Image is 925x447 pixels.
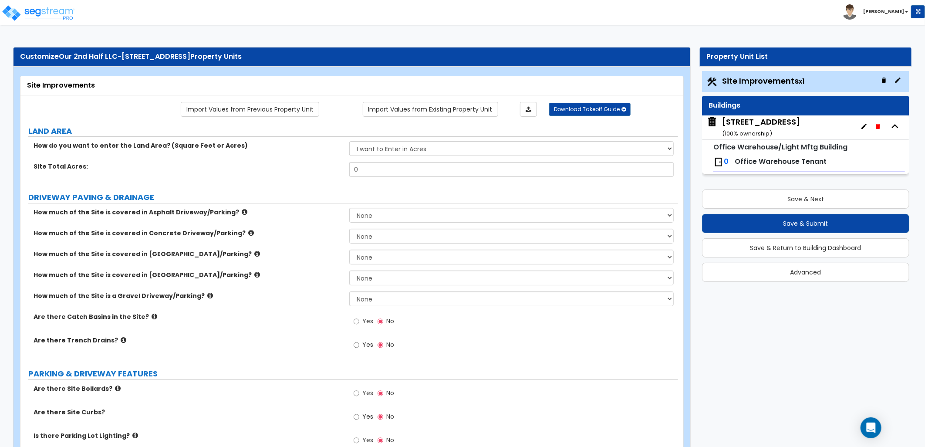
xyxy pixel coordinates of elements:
[702,214,909,233] button: Save & Submit
[28,125,678,137] label: LAND AREA
[702,190,909,209] button: Save & Next
[254,251,260,257] i: click for more info!
[115,385,121,392] i: click for more info!
[28,192,678,203] label: DRIVEWAY PAVING & DRAINAGE
[386,389,394,397] span: No
[735,156,827,166] span: Office Warehouse Tenant
[121,337,126,343] i: click for more info!
[842,4,857,20] img: avatar.png
[709,101,903,111] div: Buildings
[706,116,800,139] span: 621 Begonia St
[362,317,373,325] span: Yes
[386,340,394,349] span: No
[34,250,343,258] label: How much of the Site is covered in [GEOGRAPHIC_DATA]/Parking?
[362,436,373,444] span: Yes
[724,156,729,166] span: 0
[132,432,138,439] i: click for more info!
[386,317,394,325] span: No
[554,105,620,113] span: Download Takeoff Guide
[861,417,881,438] div: Open Intercom Messenger
[386,412,394,421] span: No
[520,102,537,117] a: Import the dynamic attributes value through Excel sheet
[378,389,383,398] input: No
[34,141,343,150] label: How do you want to enter the Land Area? (Square Feet or Acres)
[242,209,247,215] i: click for more info!
[378,412,383,422] input: No
[207,292,213,299] i: click for more info!
[386,436,394,444] span: No
[713,142,847,152] small: Office Warehouse/Light Mftg Building
[706,116,718,128] img: building.svg
[354,340,359,350] input: Yes
[34,162,343,171] label: Site Total Acres:
[706,76,718,88] img: Construction.png
[34,229,343,237] label: How much of the Site is covered in Concrete Driveway/Parking?
[20,52,684,62] div: Customize Property Units
[702,238,909,257] button: Save & Return to Building Dashboard
[59,51,190,61] span: Our 2nd Half LLC-[STREET_ADDRESS]
[34,312,343,321] label: Are there Catch Basins in the Site?
[362,340,373,349] span: Yes
[1,4,75,22] img: logo_pro_r.png
[713,157,724,167] img: door.png
[34,408,343,417] label: Are there Site Curbs?
[28,368,678,379] label: PARKING & DRIVEWAY FEATURES
[549,103,631,116] button: Download Takeoff Guide
[34,271,343,279] label: How much of the Site is covered in [GEOGRAPHIC_DATA]/Parking?
[362,389,373,397] span: Yes
[34,208,343,217] label: How much of the Site is covered in Asphalt Driveway/Parking?
[354,412,359,422] input: Yes
[378,340,383,350] input: No
[34,384,343,393] label: Are there Site Bollards?
[363,102,498,117] a: Import the dynamic attribute values from existing properties.
[34,291,343,300] label: How much of the Site is a Gravel Driveway/Parking?
[362,412,373,421] span: Yes
[354,389,359,398] input: Yes
[27,81,677,91] div: Site Improvements
[354,317,359,326] input: Yes
[254,271,260,278] i: click for more info!
[378,317,383,326] input: No
[799,77,804,86] small: x1
[722,116,800,139] div: [STREET_ADDRESS]
[378,436,383,445] input: No
[34,431,343,440] label: Is there Parking Lot Lighting?
[248,230,254,236] i: click for more info!
[34,336,343,345] label: Are there Trench Drains?
[354,436,359,445] input: Yes
[722,129,772,138] small: ( 100 % ownership)
[702,263,909,282] button: Advanced
[181,102,319,117] a: Import the dynamic attribute values from previous properties.
[706,52,905,62] div: Property Unit List
[152,313,157,320] i: click for more info!
[863,8,904,15] b: [PERSON_NAME]
[722,75,804,86] span: Site Improvements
